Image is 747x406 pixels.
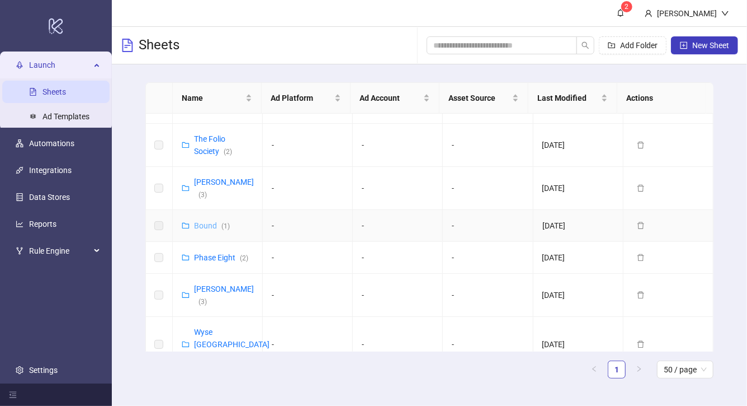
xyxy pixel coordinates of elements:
[353,274,443,317] td: -
[636,366,642,372] span: right
[360,92,421,104] span: Ad Account
[680,41,688,49] span: plus-square
[637,222,645,230] span: delete
[263,274,353,317] td: -
[198,298,207,306] span: ( 3 )
[439,83,528,114] th: Asset Source
[29,139,74,148] a: Automations
[599,36,666,54] button: Add Folder
[263,317,353,372] td: -
[353,210,443,242] td: -
[194,221,230,230] a: Bound(1)
[353,167,443,210] td: -
[263,167,353,210] td: -
[637,141,645,149] span: delete
[353,317,443,372] td: -
[533,317,623,372] td: [DATE]
[182,141,190,149] span: folder
[16,61,23,69] span: rocket
[194,134,232,156] a: The Folio Society(2)
[29,240,91,262] span: Rule Engine
[139,36,179,54] h3: Sheets
[608,361,625,378] a: 1
[630,361,648,379] li: Next Page
[637,340,645,348] span: delete
[533,210,623,242] td: [DATE]
[671,36,738,54] button: New Sheet
[263,210,353,242] td: -
[657,361,713,379] div: Page Size
[537,92,599,104] span: Last Modified
[533,124,623,167] td: [DATE]
[617,9,625,17] span: bell
[16,247,23,255] span: fork
[620,41,658,50] span: Add Folder
[262,83,351,114] th: Ad Platform
[263,242,353,274] td: -
[240,254,248,262] span: ( 2 )
[198,191,207,199] span: ( 3 )
[585,361,603,379] li: Previous Page
[443,274,533,317] td: -
[42,87,66,96] a: Sheets
[182,291,190,299] span: folder
[29,166,72,175] a: Integrations
[194,328,270,361] a: Wyse [GEOGRAPHIC_DATA](1)
[621,1,632,12] sup: 2
[645,10,653,17] span: user
[121,39,134,52] span: file-text
[353,124,443,167] td: -
[351,83,439,114] th: Ad Account
[224,148,232,156] span: ( 2 )
[182,92,243,104] span: Name
[182,184,190,192] span: folder
[637,254,645,262] span: delete
[271,92,332,104] span: Ad Platform
[194,284,254,306] a: [PERSON_NAME](3)
[528,83,617,114] th: Last Modified
[448,92,510,104] span: Asset Source
[173,83,262,114] th: Name
[194,253,248,262] a: Phase Eight(2)
[29,220,56,228] a: Reports
[630,361,648,379] button: right
[443,210,533,242] td: -
[617,83,706,114] th: Actions
[9,391,17,399] span: menu-fold
[721,10,729,17] span: down
[653,7,721,20] div: [PERSON_NAME]
[29,54,91,76] span: Launch
[263,124,353,167] td: -
[42,112,89,121] a: Ad Templates
[182,222,190,230] span: folder
[443,242,533,274] td: -
[533,242,623,274] td: [DATE]
[443,124,533,167] td: -
[29,366,58,375] a: Settings
[637,291,645,299] span: delete
[182,340,190,348] span: folder
[581,41,589,49] span: search
[533,167,623,210] td: [DATE]
[533,274,623,317] td: [DATE]
[608,41,616,49] span: folder-add
[637,184,645,192] span: delete
[443,167,533,210] td: -
[608,361,626,379] li: 1
[591,366,598,372] span: left
[182,254,190,262] span: folder
[585,361,603,379] button: left
[692,41,729,50] span: New Sheet
[664,361,707,378] span: 50 / page
[625,3,629,11] span: 2
[29,193,70,202] a: Data Stores
[221,222,230,230] span: ( 1 )
[194,178,254,199] a: [PERSON_NAME](3)
[353,242,443,274] td: -
[443,317,533,372] td: -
